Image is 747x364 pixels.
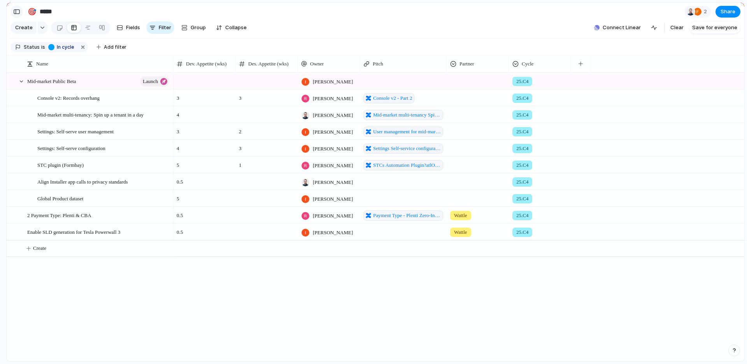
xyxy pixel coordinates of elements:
button: Share [715,6,740,18]
span: Filter [159,24,171,32]
span: Pitch [373,60,383,68]
span: [PERSON_NAME] [313,195,353,203]
span: In cycle [57,44,75,51]
span: [PERSON_NAME] [313,95,353,102]
span: 0.5 [174,207,235,219]
span: 5 [174,191,235,203]
span: 2 [704,8,709,16]
span: Clear [670,24,684,32]
span: Align Installer app calls to privacy standards [37,177,128,186]
span: 5 [174,157,235,169]
a: Settings Self-service configuration [363,143,443,154]
button: Save for everyone [689,21,740,34]
a: User management for mid-market launch [363,127,443,137]
span: is [41,44,45,51]
span: 25.C4 [516,212,528,219]
span: [PERSON_NAME] [313,229,353,237]
span: Settings: Self-serve configuration [37,143,105,152]
button: Connect Linear [591,22,644,34]
span: Mid-market multi-tenancy Spin up a tenant in a day [373,111,441,119]
a: Console v2 - Part 2 [363,93,414,103]
span: User management for mid-market launch [373,128,441,136]
span: Cycle [522,60,533,68]
span: 2 [236,124,297,136]
span: launch [143,76,158,87]
span: 0.5 [174,224,235,236]
a: Mid-market multi-tenancy Spin up a tenant in a day [363,110,443,120]
span: 25.C4 [516,78,528,85]
span: Fields [126,24,140,32]
span: 25.C4 [516,228,528,236]
span: Collapse [225,24,247,32]
span: Settings: Self-serve user management [37,127,114,136]
span: 3 [174,90,235,102]
button: is [40,43,47,51]
span: 25.C4 [516,94,528,102]
span: [PERSON_NAME] [313,212,353,220]
span: Console v2: Records overhang [37,93,100,102]
span: Owner [310,60,324,68]
span: 4 [174,107,235,119]
span: 25.C4 [516,195,528,203]
a: STCs Automation Plugin?atlOrigin=eyJpIjoiNzE5YTJhYzIzYThkNDc4Zjk1NDExYmRjNjUyNWZmMmEiLCJwIjoiYyJ9 [363,160,443,170]
span: Payment Type - Plenti Zero-Interest Payment Plan?atlOrigin=eyJpIjoiYzcxNDdiODU2YzFlNGQ3N2IwNDdlYj... [373,212,441,219]
span: 3 [174,124,235,136]
span: 25.C4 [516,111,528,119]
span: Global Product dataset [37,194,83,203]
button: Fields [114,21,143,34]
span: Add filter [104,44,126,51]
span: [PERSON_NAME] [313,145,353,153]
div: 🎯 [28,6,36,17]
a: Payment Type - Plenti Zero-Interest Payment Plan?atlOrigin=eyJpIjoiYzcxNDdiODU2YzFlNGQ3N2IwNDdlYj... [363,210,443,221]
span: 0.5 [174,174,235,186]
span: 25.C4 [516,128,528,136]
span: Settings Self-service configuration [373,145,441,152]
span: [PERSON_NAME] [313,128,353,136]
span: [PERSON_NAME] [313,78,353,86]
span: 25.C4 [516,145,528,152]
button: Add filter [92,42,131,53]
span: STCs Automation Plugin?atlOrigin=eyJpIjoiNzE5YTJhYzIzYThkNDc4Zjk1NDExYmRjNjUyNWZmMmEiLCJwIjoiYyJ9 [373,161,441,169]
span: 3 [236,90,297,102]
span: Mid-market multi-tenancy: Spin up a tenant in a day [37,110,144,119]
span: [PERSON_NAME] [313,111,353,119]
span: Create [15,24,33,32]
span: 4 [174,140,235,152]
span: 25.C4 [516,161,528,169]
button: In cycle [46,43,78,51]
span: 25.C4 [516,178,528,186]
span: Dev. Appetite (wks) [186,60,226,68]
button: launch [140,76,169,87]
span: Wattle [454,228,467,236]
span: Save for everyone [692,24,737,32]
span: Enable SLD generation for Tesla Powerwall 3 [27,227,120,236]
button: 🎯 [26,5,38,18]
span: 1 [236,157,297,169]
span: Group [191,24,206,32]
span: Wattle [454,212,467,219]
span: 3 [236,140,297,152]
span: Status [24,44,40,51]
span: 2 Payment Type: Plenti & CBA [27,210,91,219]
span: [PERSON_NAME] [313,162,353,170]
span: Console v2 - Part 2 [373,94,412,102]
button: Create [11,21,37,34]
button: Collapse [213,21,250,34]
span: STC plugin (Formbay) [37,160,84,169]
button: Group [177,21,210,34]
span: Connect Linear [603,24,641,32]
button: Filter [146,21,174,34]
span: Des. Appetite (wks) [248,60,289,68]
span: [PERSON_NAME] [313,178,353,186]
span: Name [36,60,48,68]
span: Create [33,244,46,252]
span: Partner [459,60,474,68]
span: Share [721,8,735,16]
button: Clear [667,21,687,34]
span: Mid-market Public Beta [27,76,76,85]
